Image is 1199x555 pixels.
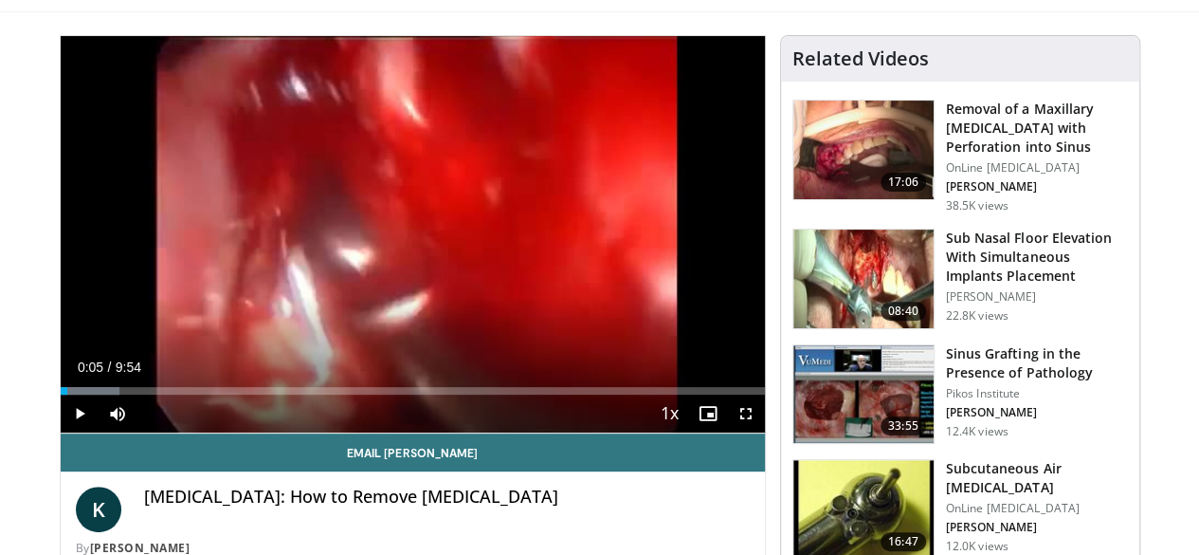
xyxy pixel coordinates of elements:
a: 33:55 Sinus Grafting in the Presence of Pathology Pikos Institute [PERSON_NAME] 12.4K views [792,344,1128,445]
div: Progress Bar [61,387,765,395]
span: 17:06 [881,173,926,192]
h4: [MEDICAL_DATA]: How to Remove [MEDICAL_DATA] [144,487,750,508]
span: 0:05 [78,360,103,375]
img: 55f6f3c5-a43c-4736-8ae0-1705c310c5bd.150x105_q85_crop-smart_upscale.jpg [793,101,934,199]
p: Pikos Institute [946,386,1128,401]
button: Playback Rate [651,395,689,433]
span: 16:47 [881,532,926,551]
p: 22.8K views [946,308,1008,324]
img: 944b8e5f-4955-4755-abed-dc474eb61c1d.150x105_q85_crop-smart_upscale.jpg [793,230,934,328]
h3: Removal of a Maxillary [MEDICAL_DATA] with Perforation into Sinus [946,100,1128,157]
button: Mute [99,395,136,433]
p: [PERSON_NAME] [946,179,1128,194]
span: 33:55 [881,416,926,435]
p: [PERSON_NAME] [946,289,1128,305]
a: K [76,487,121,532]
h3: Sub Nasal Floor Elevation With Simultaneous Implants Placement [946,229,1128,286]
span: 9:54 [116,360,141,375]
a: 08:40 Sub Nasal Floor Elevation With Simultaneous Implants Placement [PERSON_NAME] 22.8K views [792,229,1128,329]
button: Enable picture-in-picture mode [689,395,727,433]
h3: Sinus Grafting in the Presence of Pathology [946,344,1128,382]
span: 08:40 [881,302,926,321]
p: 12.4K views [946,424,1008,439]
p: OnLine [MEDICAL_DATA] [946,501,1128,516]
p: 38.5K views [946,198,1008,213]
p: 12.0K views [946,539,1008,554]
button: Fullscreen [727,395,765,433]
a: 17:06 Removal of a Maxillary [MEDICAL_DATA] with Perforation into Sinus OnLine [MEDICAL_DATA] [PE... [792,100,1128,213]
h4: Related Videos [792,47,929,70]
img: b60abdc9-3297-429d-a357-9683d8a3040e.150x105_q85_crop-smart_upscale.jpg [793,345,934,444]
p: [PERSON_NAME] [946,405,1128,420]
p: OnLine [MEDICAL_DATA] [946,160,1128,176]
p: [PERSON_NAME] [946,520,1128,535]
button: Play [61,395,99,433]
video-js: Video Player [61,36,765,434]
span: / [108,360,112,375]
h3: Subcutaneous Air [MEDICAL_DATA] [946,459,1128,497]
a: Email [PERSON_NAME] [61,434,765,472]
